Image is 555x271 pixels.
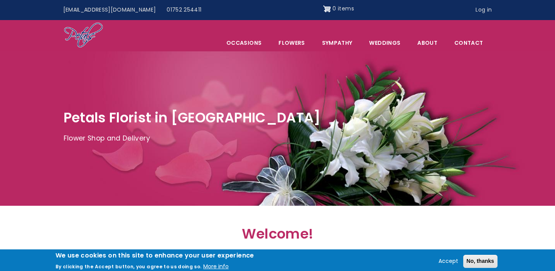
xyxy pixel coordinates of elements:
[270,35,313,51] a: Flowers
[435,257,461,266] button: Accept
[323,3,331,15] img: Shopping cart
[361,35,408,51] span: Weddings
[64,22,103,49] img: Home
[161,3,207,17] a: 01752 254411
[64,133,492,144] p: Flower Shop and Delivery
[56,251,254,260] h2: We use cookies on this site to enhance your user experience
[470,3,497,17] a: Log in
[58,3,162,17] a: [EMAIL_ADDRESS][DOMAIN_NAME]
[332,5,354,12] span: 0 items
[110,226,445,246] h2: Welcome!
[323,3,354,15] a: Shopping cart 0 items
[314,35,361,51] a: Sympathy
[409,35,445,51] a: About
[56,263,202,270] p: By clicking the Accept button, you agree to us doing so.
[64,108,321,127] span: Petals Florist in [GEOGRAPHIC_DATA]
[218,35,270,51] span: Occasions
[446,35,491,51] a: Contact
[463,255,498,268] button: No, thanks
